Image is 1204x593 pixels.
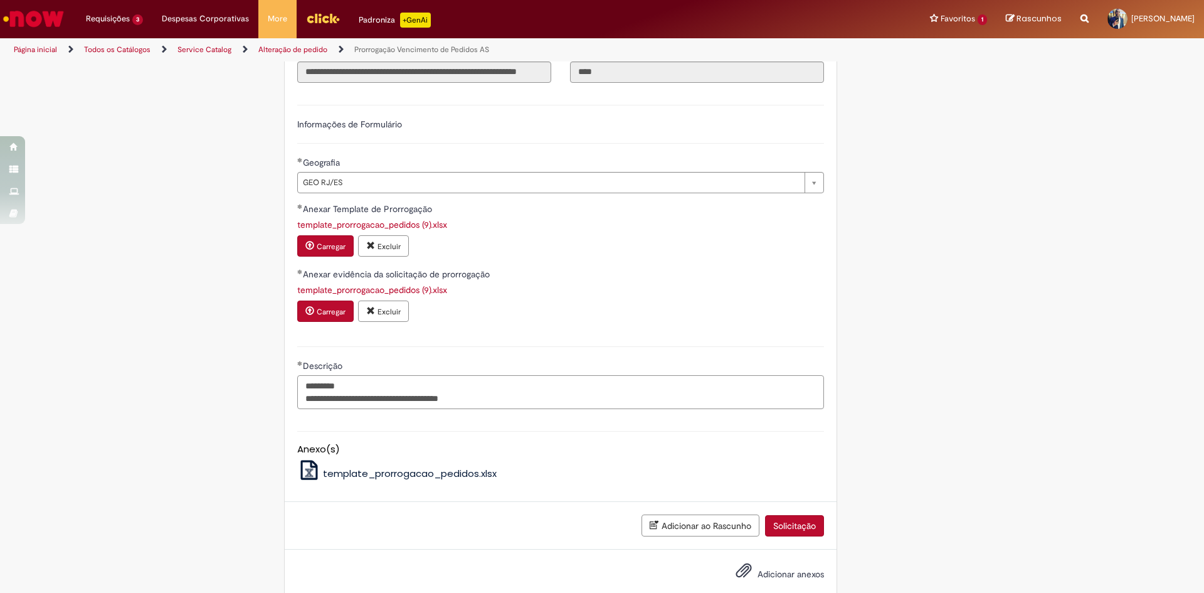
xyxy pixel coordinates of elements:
div: Padroniza [359,13,431,28]
button: Excluir anexo template_prorrogacao_pedidos (9).xlsx [358,301,409,322]
small: Carregar [317,242,346,252]
span: Anexar evidência da solicitação de prorrogação [303,269,492,280]
input: Título [297,61,551,83]
span: More [268,13,287,25]
a: Página inicial [14,45,57,55]
a: Todos os Catálogos [84,45,150,55]
small: Excluir [378,242,401,252]
a: Prorrogação Vencimento de Pedidos AS [354,45,489,55]
a: Service Catalog [177,45,231,55]
img: click_logo_yellow_360x200.png [306,9,340,28]
button: Carregar anexo de Anexar Template de Prorrogação Required [297,235,354,257]
small: Carregar [317,307,346,317]
h5: Anexo(s) [297,444,824,455]
img: ServiceNow [1,6,66,31]
button: Solicitação [765,515,824,537]
span: [PERSON_NAME] [1131,13,1195,24]
a: Download de template_prorrogacao_pedidos (9).xlsx [297,284,447,296]
ul: Trilhas de página [9,38,793,61]
span: Rascunhos [1017,13,1062,24]
textarea: Descrição [297,375,824,409]
span: Anexar Template de Prorrogação [303,203,435,215]
input: Código da Unidade [570,61,824,83]
a: Download de template_prorrogacao_pedidos (9).xlsx [297,219,447,230]
a: template_prorrogacao_pedidos.xlsx [297,467,497,480]
span: 1 [978,14,987,25]
p: +GenAi [400,13,431,28]
span: template_prorrogacao_pedidos.xlsx [323,467,497,480]
span: Requisições [86,13,130,25]
small: Excluir [378,307,401,317]
button: Excluir anexo template_prorrogacao_pedidos (9).xlsx [358,235,409,257]
span: Obrigatório Preenchido [297,158,303,163]
button: Adicionar ao Rascunho [642,515,759,537]
a: Alteração de pedido [258,45,327,55]
span: Descrição [303,360,345,371]
a: Rascunhos [1006,13,1062,25]
button: Carregar anexo de Anexar evidência da solicitação de prorrogação Required [297,301,354,322]
span: Adicionar anexos [758,569,824,580]
span: Obrigatório Preenchido [297,361,303,366]
button: Adicionar anexos [732,559,755,588]
span: 3 [132,14,143,25]
span: Geografia [303,157,342,168]
span: Obrigatório Preenchido [297,204,303,209]
span: Despesas Corporativas [162,13,249,25]
span: Obrigatório Preenchido [297,269,303,274]
span: Favoritos [941,13,975,25]
span: GEO RJ/ES [303,173,798,193]
label: Informações de Formulário [297,119,402,130]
